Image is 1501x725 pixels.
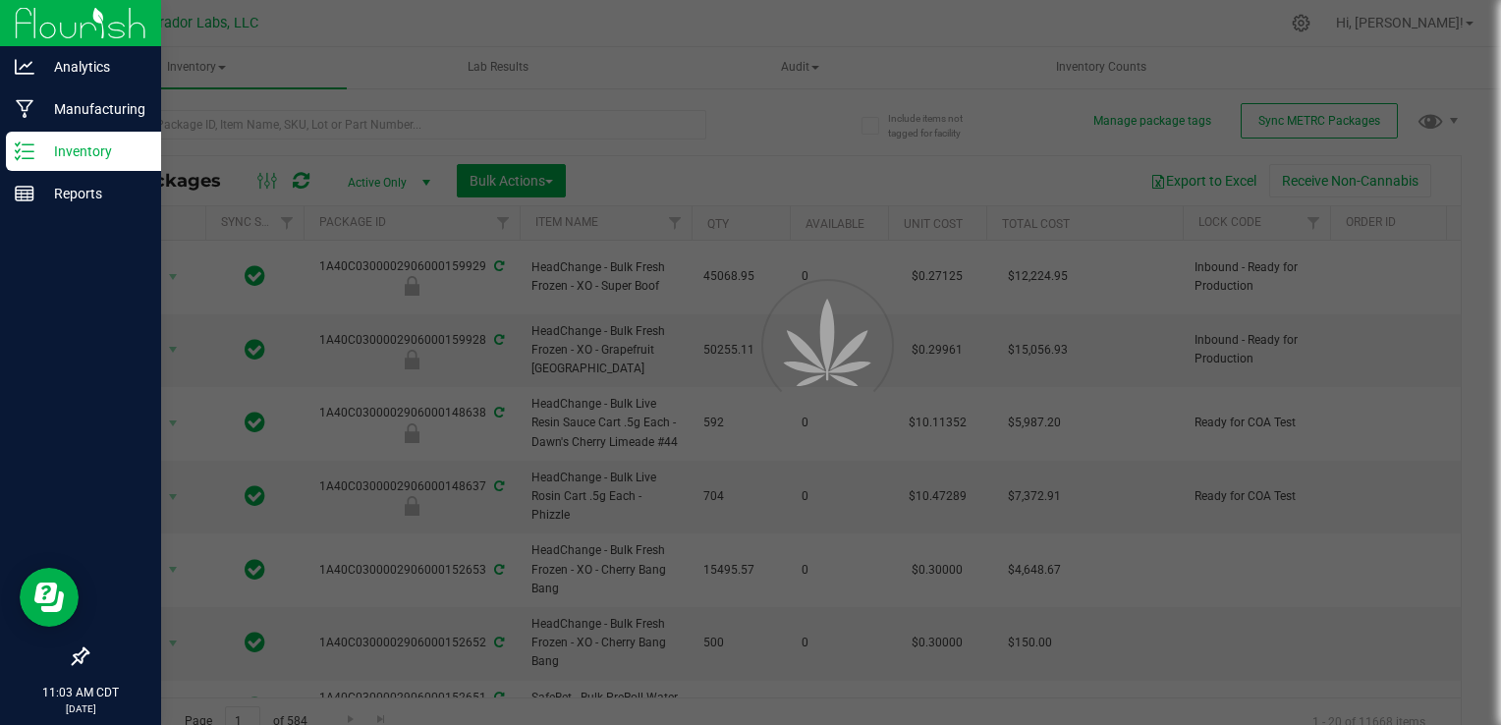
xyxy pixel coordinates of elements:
inline-svg: Inventory [15,141,34,161]
iframe: Resource center [20,568,79,627]
inline-svg: Manufacturing [15,99,34,119]
p: Manufacturing [34,97,152,121]
inline-svg: Reports [15,184,34,203]
p: Reports [34,182,152,205]
p: Analytics [34,55,152,79]
p: 11:03 AM CDT [9,684,152,701]
inline-svg: Analytics [15,57,34,77]
p: [DATE] [9,701,152,716]
p: Inventory [34,139,152,163]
